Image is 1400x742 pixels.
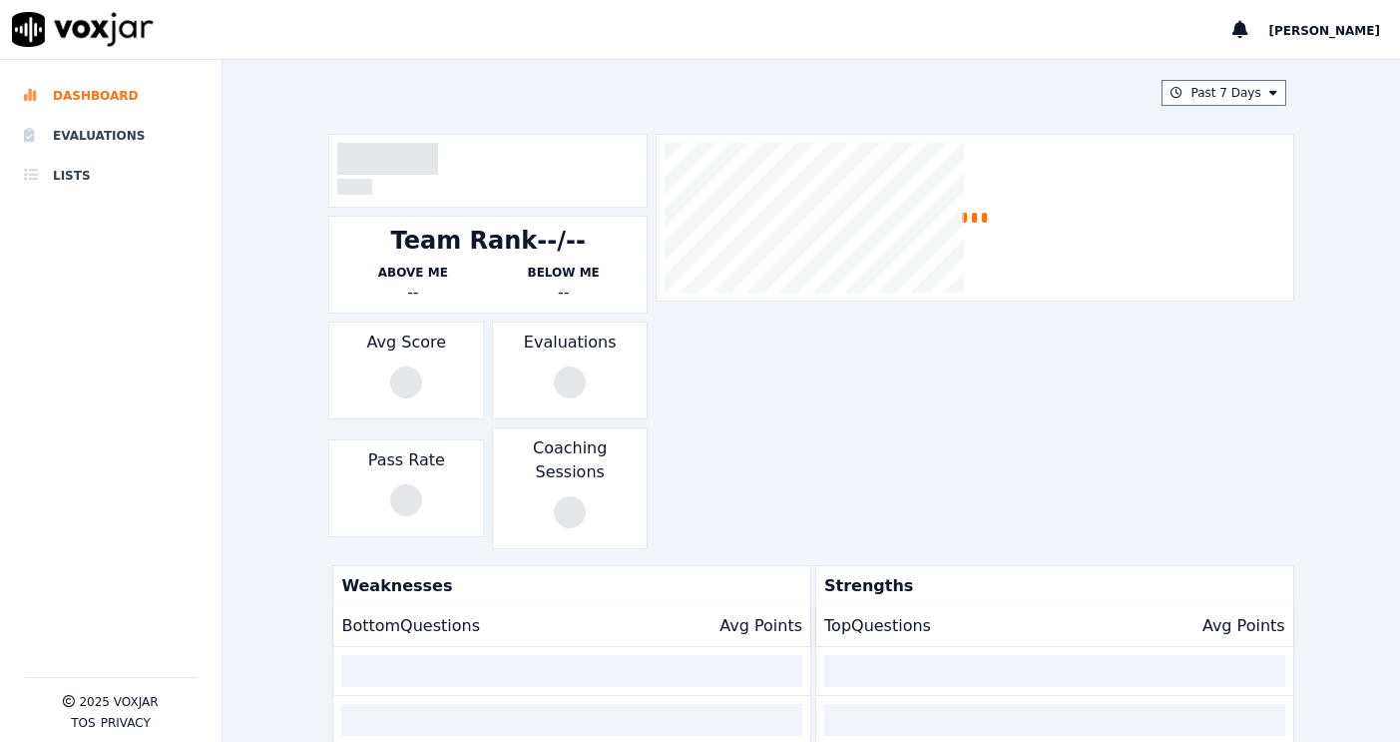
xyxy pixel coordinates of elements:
p: Avg Points [1202,614,1285,638]
p: Top Questions [824,614,931,638]
p: Avg Points [719,614,802,638]
div: -- [337,281,488,305]
div: -- [488,281,639,305]
span: [PERSON_NAME] [1268,24,1380,38]
div: Avg Score [328,322,484,419]
button: [PERSON_NAME] [1268,18,1400,42]
a: Lists [24,156,198,196]
p: 2025 Voxjar [79,694,158,710]
div: Evaluations [492,322,648,419]
div: Team Rank --/-- [391,225,586,257]
div: Pass Rate [328,439,484,537]
p: Bottom Questions [341,614,480,638]
button: Past 7 Days [1162,80,1285,106]
button: Privacy [101,715,151,731]
p: Below Me [488,265,639,281]
p: Above Me [337,265,488,281]
p: Weaknesses [333,566,802,606]
a: Evaluations [24,116,198,156]
button: TOS [71,715,95,731]
a: Dashboard [24,76,198,116]
div: Coaching Sessions [492,427,648,549]
p: Strengths [816,566,1285,606]
img: voxjar logo [12,12,154,47]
